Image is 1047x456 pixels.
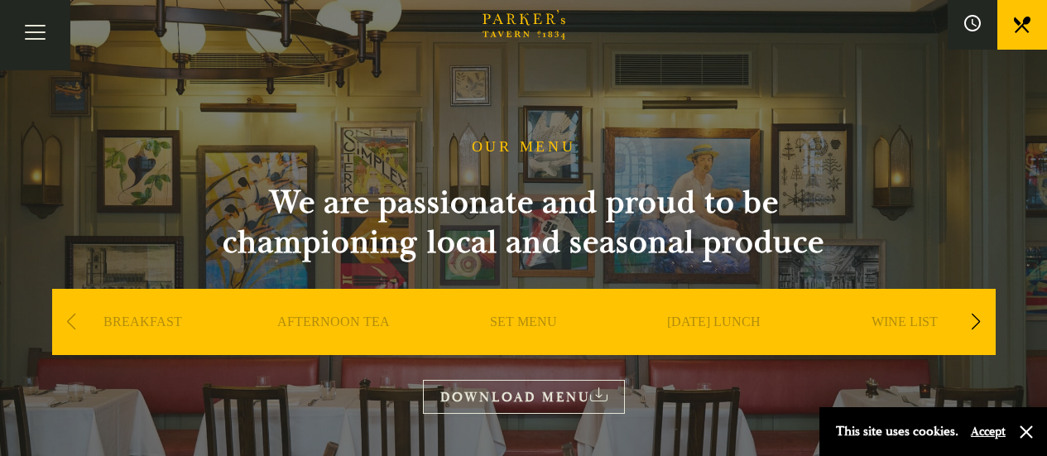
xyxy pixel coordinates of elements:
h1: OUR MENU [472,138,576,156]
div: Previous slide [60,304,83,340]
a: BREAKFAST [103,314,182,380]
div: 5 / 9 [814,289,996,405]
div: 1 / 9 [52,289,234,405]
a: SET MENU [490,314,557,380]
p: This site uses cookies. [836,420,958,444]
button: Close and accept [1018,424,1035,440]
a: AFTERNOON TEA [277,314,390,380]
a: DOWNLOAD MENU [423,380,625,414]
div: Next slide [965,304,987,340]
a: [DATE] LUNCH [667,314,761,380]
div: 3 / 9 [433,289,615,405]
div: 2 / 9 [243,289,425,405]
h2: We are passionate and proud to be championing local and seasonal produce [193,183,855,262]
button: Accept [971,424,1006,439]
div: 4 / 9 [623,289,805,405]
a: WINE LIST [872,314,938,380]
